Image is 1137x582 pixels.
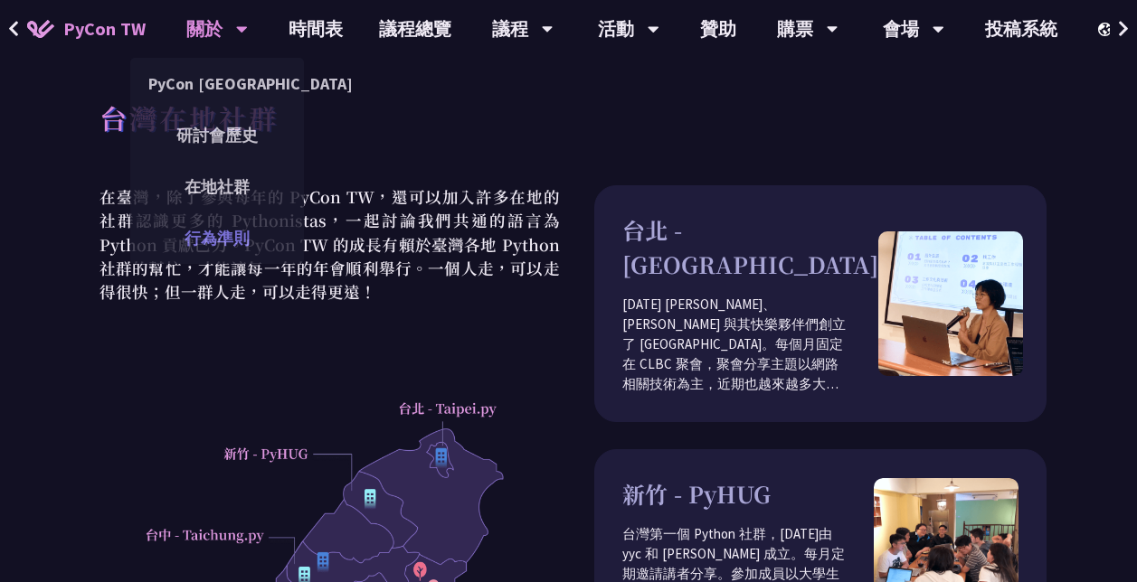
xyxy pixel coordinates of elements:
[99,90,279,145] h1: 台灣在地社群
[622,213,878,281] h3: 台北 - [GEOGRAPHIC_DATA]
[27,20,54,38] img: Home icon of PyCon TW 2025
[130,217,304,259] a: 行為準則
[622,295,878,394] p: [DATE] [PERSON_NAME]、[PERSON_NAME] 與其快樂夥伴們創立了 [GEOGRAPHIC_DATA]。每個月固定在 CLBC 聚會，聚會分享主題以網路相關技術為主，近期...
[130,114,304,156] a: 研討會歷史
[622,477,874,512] h3: 新竹 - PyHUG
[9,6,164,52] a: PyCon TW
[90,185,569,304] p: 在臺灣，除了參與每年的 PyCon TW，還可以加入許多在地的社群認識更多的 Pythonistas，一起討論我們共通的語言為 Python 貢獻己力。PyCon TW 的成長有賴於臺灣各地 P...
[130,62,304,105] a: PyCon [GEOGRAPHIC_DATA]
[63,15,146,42] span: PyCon TW
[130,165,304,208] a: 在地社群
[1098,23,1116,36] img: Locale Icon
[878,231,1023,376] img: taipei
